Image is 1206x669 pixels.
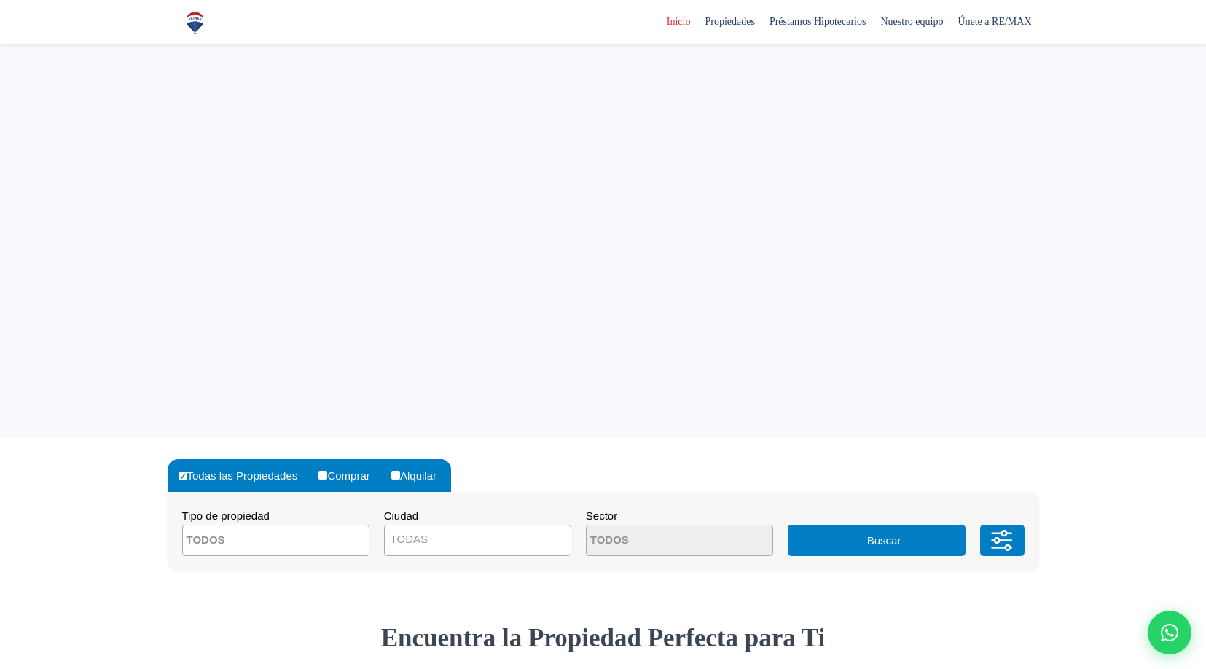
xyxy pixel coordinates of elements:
[182,10,208,36] img: Logo de REMAX
[950,11,1038,33] span: Únete a RE/MAX
[318,471,327,480] input: Comprar
[384,509,419,522] span: Ciudad
[391,533,428,545] span: TODAS
[384,525,571,556] span: TODAS
[381,624,826,652] strong: Encuentra la Propiedad Perfecta para Ti
[175,459,313,492] label: Todas las Propiedades
[659,11,698,33] span: Inicio
[391,471,400,480] input: Alquilar
[697,11,761,33] span: Propiedades
[788,525,966,556] button: Buscar
[587,525,728,557] textarea: Search
[388,459,451,492] label: Alquilar
[385,529,571,549] span: TODAS
[182,509,270,522] span: Tipo de propiedad
[183,525,324,557] textarea: Search
[762,11,874,33] span: Préstamos Hipotecarios
[179,472,187,480] input: Todas las Propiedades
[586,509,617,522] span: Sector
[873,11,950,33] span: Nuestro equipo
[315,459,384,492] label: Comprar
